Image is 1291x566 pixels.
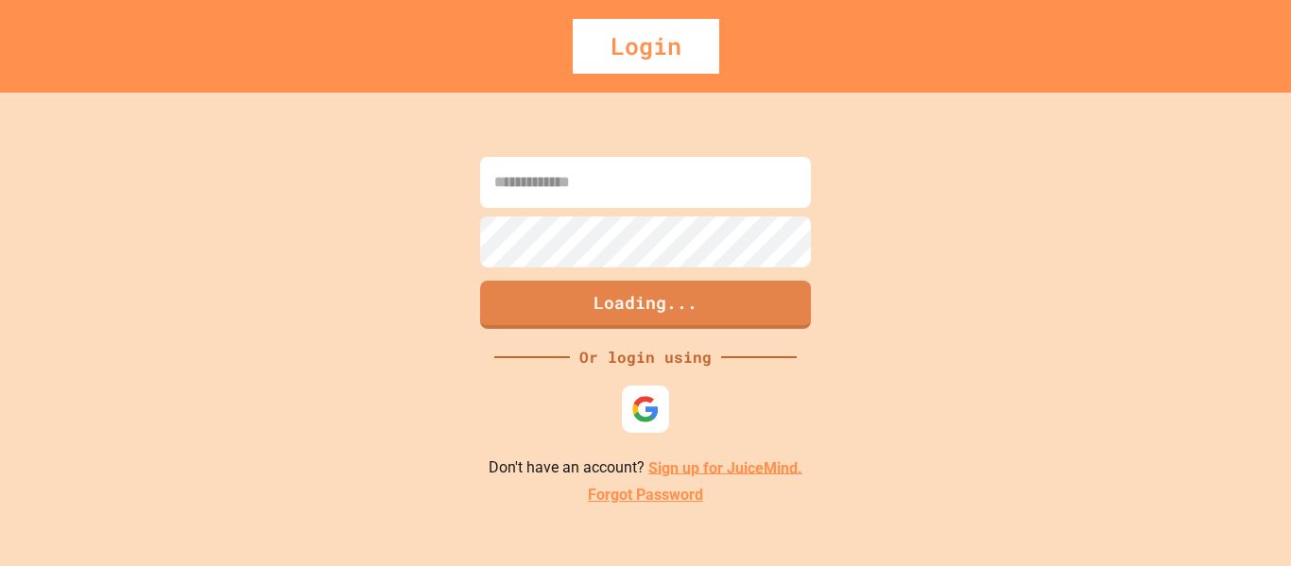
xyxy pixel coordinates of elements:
[570,346,721,369] div: Or login using
[573,19,719,74] div: Login
[480,281,811,329] button: Loading...
[631,395,660,423] img: google-icon.svg
[489,456,802,480] p: Don't have an account?
[588,484,703,506] a: Forgot Password
[648,458,802,476] a: Sign up for JuiceMind.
